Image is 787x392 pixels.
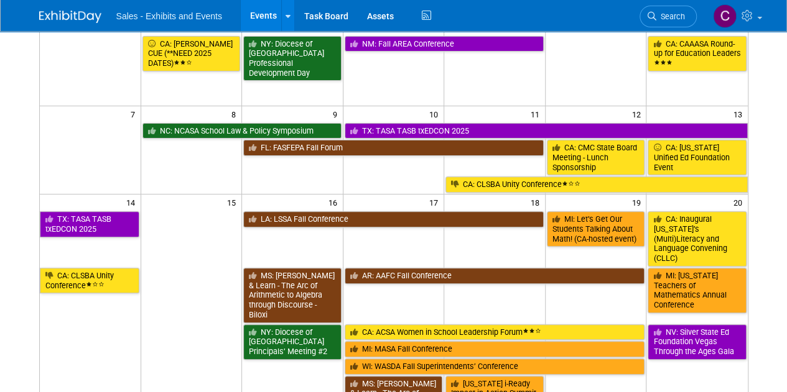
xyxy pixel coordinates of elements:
[226,194,241,210] span: 15
[445,176,747,193] a: CA: CLSBA Unity Conference
[640,6,697,27] a: Search
[648,36,746,71] a: CA: CAAASA Round-up for Education Leaders
[345,123,748,139] a: TX: TASA TASB txEDCON 2025
[656,12,685,21] span: Search
[529,194,545,210] span: 18
[648,140,746,175] a: CA: [US_STATE] Unified Ed Foundation Event
[129,106,141,122] span: 7
[40,211,139,237] a: TX: TASA TASB txEDCON 2025
[243,268,342,323] a: MS: [PERSON_NAME] & Learn - The Arc of Arithmetic to Algebra through Discourse - Biloxi
[230,106,241,122] span: 8
[648,268,746,313] a: MI: [US_STATE] Teachers of Mathematics Annual Conference
[732,106,748,122] span: 13
[630,194,646,210] span: 19
[243,324,342,360] a: NY: Diocese of [GEOGRAPHIC_DATA] Principals’ Meeting #2
[345,324,645,340] a: CA: ACSA Women in School Leadership Forum
[345,358,645,375] a: WI: WASDA Fall Superintendents’ Conference
[39,11,101,23] img: ExhibitDay
[428,106,444,122] span: 10
[713,4,737,28] img: Christine Lurz
[648,324,746,360] a: NV: Silver State Ed Foundation Vegas Through the Ages Gala
[243,36,342,81] a: NY: Diocese of [GEOGRAPHIC_DATA] Professional Development Day
[428,194,444,210] span: 17
[547,211,645,247] a: MI: Let’s Get Our Students Talking About Math! (CA-hosted event)
[529,106,545,122] span: 11
[630,106,646,122] span: 12
[648,211,746,267] a: CA: Inaugural [US_STATE]’s (Multi)Literacy and Language Convening (CLLC)
[345,341,645,357] a: MI: MASA Fall Conference
[142,123,342,139] a: NC: NCASA School Law & Policy Symposium
[142,36,241,71] a: CA: [PERSON_NAME] CUE (**NEED 2025 DATES)
[327,194,343,210] span: 16
[40,268,139,293] a: CA: CLSBA Unity Conference
[116,11,222,21] span: Sales - Exhibits and Events
[243,211,544,227] a: LA: LSSA Fall Conference
[125,194,141,210] span: 14
[332,106,343,122] span: 9
[345,268,645,284] a: AR: AAFC Fall Conference
[732,194,748,210] span: 20
[345,36,544,52] a: NM: Fall AREA Conference
[243,140,544,156] a: FL: FASFEPA Fall Forum
[547,140,645,175] a: CA: CMC State Board Meeting - Lunch Sponsorship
